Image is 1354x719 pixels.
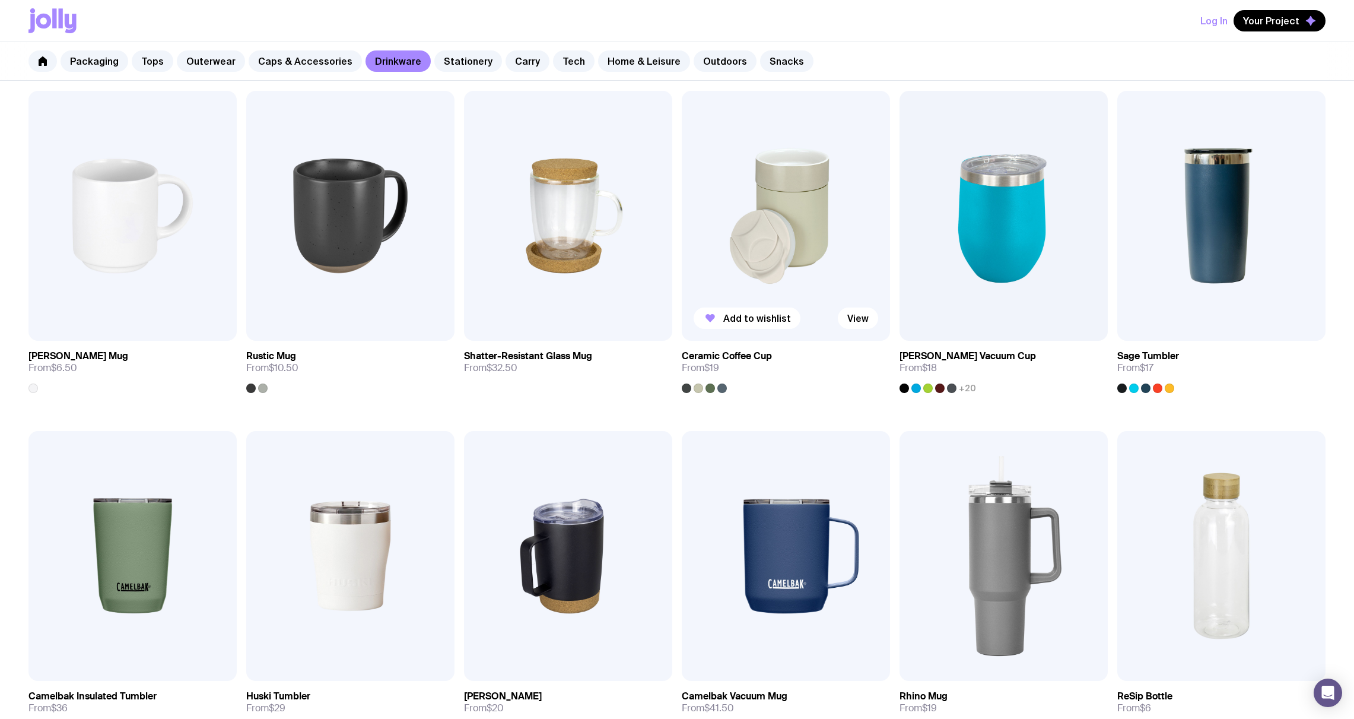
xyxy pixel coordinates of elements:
h3: Ceramic Coffee Cup [682,350,772,362]
span: $20 [487,702,504,714]
span: From [900,362,937,374]
span: $10.50 [269,362,298,374]
a: Packaging [61,50,128,72]
a: Tech [553,50,595,72]
a: Snacks [760,50,813,72]
span: Your Project [1243,15,1299,27]
span: $32.50 [487,362,517,374]
span: From [464,362,517,374]
span: From [246,362,298,374]
h3: Rhino Mug [900,691,948,702]
div: Open Intercom Messenger [1314,679,1342,707]
a: Ceramic Coffee CupFrom$19 [682,341,890,393]
h3: ReSip Bottle [1117,691,1172,702]
a: [PERSON_NAME] Vacuum CupFrom$18+20 [900,341,1108,393]
span: From [464,702,504,714]
span: $29 [269,702,285,714]
span: $6.50 [51,362,77,374]
h3: Camelbak Vacuum Mug [682,691,787,702]
h3: [PERSON_NAME] Mug [28,350,128,362]
a: Shatter-Resistant Glass MugFrom$32.50 [464,341,672,384]
span: Add to wishlist [723,312,791,324]
a: Carry [506,50,549,72]
span: $17 [1140,362,1153,374]
h3: Huski Tumbler [246,691,310,702]
a: [PERSON_NAME] MugFrom$6.50 [28,341,237,393]
button: Log In [1200,10,1228,31]
button: Your Project [1234,10,1326,31]
span: $6 [1140,702,1151,714]
a: Drinkware [365,50,431,72]
a: Sage TumblerFrom$17 [1117,341,1326,393]
a: Tops [132,50,173,72]
span: $19 [922,702,937,714]
a: Home & Leisure [598,50,690,72]
h3: [PERSON_NAME] Vacuum Cup [900,350,1036,362]
span: From [246,702,285,714]
span: From [682,702,734,714]
a: View [838,308,878,329]
a: Outdoors [694,50,757,72]
button: Add to wishlist [694,308,800,329]
span: From [28,702,68,714]
h3: Sage Tumbler [1117,350,1179,362]
h3: Shatter-Resistant Glass Mug [464,350,592,362]
span: $41.50 [704,702,734,714]
span: From [28,362,77,374]
span: From [1117,362,1153,374]
span: $36 [51,702,68,714]
h3: [PERSON_NAME] [464,691,542,702]
span: From [900,702,937,714]
span: +20 [959,384,976,393]
span: $18 [922,362,937,374]
span: $19 [704,362,719,374]
a: Rustic MugFrom$10.50 [246,341,454,393]
a: Outerwear [177,50,245,72]
a: Caps & Accessories [249,50,362,72]
span: From [682,362,719,374]
h3: Rustic Mug [246,350,296,362]
h3: Camelbak Insulated Tumbler [28,691,157,702]
a: Stationery [434,50,502,72]
span: From [1117,702,1151,714]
